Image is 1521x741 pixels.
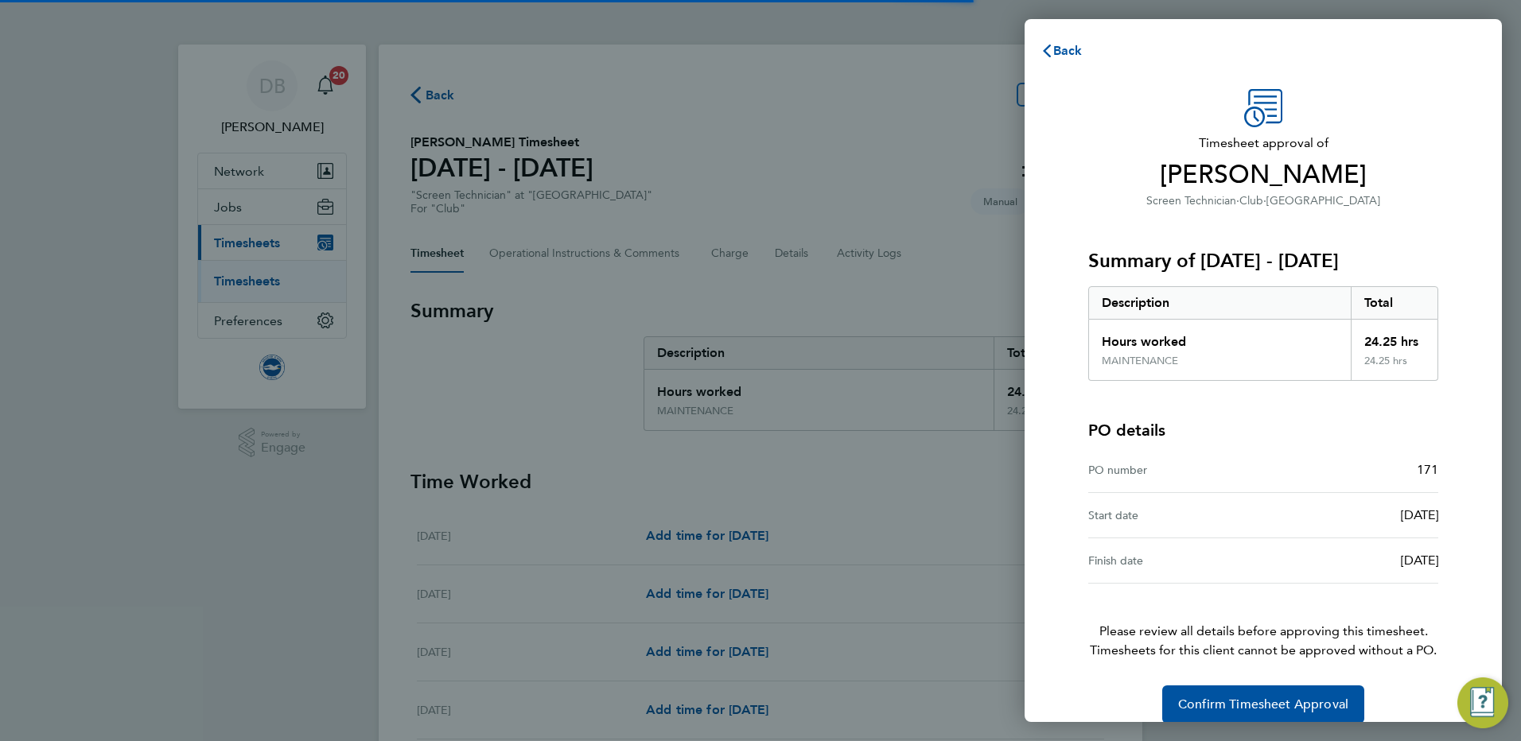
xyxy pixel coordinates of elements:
[1088,419,1165,441] h4: PO details
[1146,194,1236,208] span: Screen Technician
[1089,320,1351,355] div: Hours worked
[1088,551,1263,570] div: Finish date
[1088,460,1263,479] div: PO number
[1088,159,1438,191] span: [PERSON_NAME]
[1089,287,1351,319] div: Description
[1351,355,1438,380] div: 24.25 hrs
[1263,551,1438,570] div: [DATE]
[1239,194,1263,208] span: Club
[1236,194,1239,208] span: ·
[1088,248,1438,274] h3: Summary of [DATE] - [DATE]
[1351,287,1438,319] div: Total
[1351,320,1438,355] div: 24.25 hrs
[1088,506,1263,525] div: Start date
[1162,685,1364,724] button: Confirm Timesheet Approval
[1102,355,1178,367] div: MAINTENANCE
[1263,194,1266,208] span: ·
[1069,641,1457,660] span: Timesheets for this client cannot be approved without a PO.
[1053,43,1083,58] span: Back
[1178,696,1348,712] span: Confirm Timesheet Approval
[1263,506,1438,525] div: [DATE]
[1457,677,1508,728] button: Engage Resource Center
[1069,584,1457,660] p: Please review all details before approving this timesheet.
[1088,286,1438,381] div: Summary of 01 - 31 Aug 2025
[1088,134,1438,153] span: Timesheet approval of
[1417,462,1438,477] span: 171
[1025,35,1099,67] button: Back
[1266,194,1380,208] span: [GEOGRAPHIC_DATA]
